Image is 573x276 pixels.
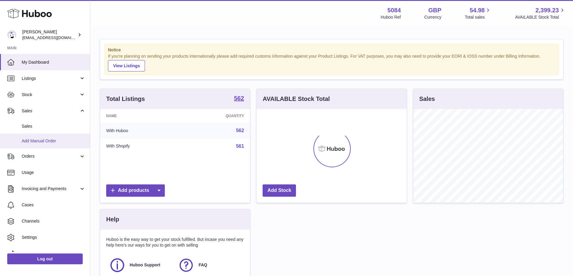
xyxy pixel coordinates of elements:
td: With Huboo [100,123,181,138]
td: With Shopify [100,138,181,154]
span: Sales [22,108,79,114]
th: Quantity [181,109,250,123]
span: Channels [22,218,85,224]
span: Usage [22,170,85,175]
p: Huboo is the easy way to get your stock fulfilled. But incase you need any help here's our ways f... [106,237,244,248]
a: 561 [236,144,244,149]
a: Add Stock [263,184,296,197]
div: [PERSON_NAME] [22,29,76,41]
th: Name [100,109,181,123]
a: FAQ [178,257,241,273]
a: 2,399.23 AVAILABLE Stock Total [515,6,566,20]
strong: GBP [428,6,441,14]
h3: AVAILABLE Stock Total [263,95,330,103]
span: Invoicing and Payments [22,186,79,192]
a: 562 [234,95,244,102]
span: Total sales [465,14,491,20]
a: View Listings [108,60,145,71]
span: Sales [22,123,85,129]
span: [EMAIL_ADDRESS][DOMAIN_NAME] [22,35,88,40]
span: Orders [22,153,79,159]
strong: 5084 [387,6,401,14]
span: Listings [22,76,79,81]
span: My Dashboard [22,59,85,65]
div: If you're planning on sending your products internationally please add required customs informati... [108,53,555,71]
span: Add Manual Order [22,138,85,144]
span: AVAILABLE Stock Total [515,14,566,20]
span: 54.98 [470,6,485,14]
h3: Sales [419,95,435,103]
div: Huboo Ref [381,14,401,20]
span: Returns [22,251,85,256]
span: Cases [22,202,85,208]
span: Huboo Support [130,262,160,268]
a: Huboo Support [109,257,172,273]
a: Log out [7,253,83,264]
span: FAQ [199,262,207,268]
div: Currency [424,14,442,20]
a: 562 [236,128,244,133]
h3: Total Listings [106,95,145,103]
span: Settings [22,235,85,240]
a: Add products [106,184,165,197]
h3: Help [106,215,119,223]
img: konstantinosmouratidis@hotmail.com [7,30,16,39]
span: Stock [22,92,79,98]
strong: Notice [108,47,555,53]
span: 2,399.23 [535,6,559,14]
a: 54.98 Total sales [465,6,491,20]
strong: 562 [234,95,244,101]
